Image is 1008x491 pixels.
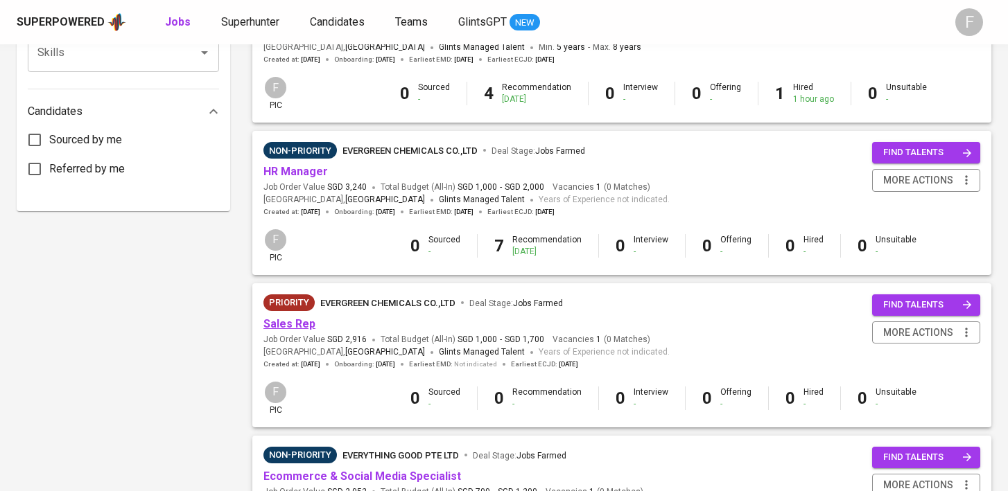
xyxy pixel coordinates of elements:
a: Superpoweredapp logo [17,12,126,33]
div: - [623,93,658,105]
span: find talents [883,297,972,313]
b: 0 [410,236,420,256]
span: [DATE] [301,55,320,64]
span: - [588,41,590,55]
div: F [955,8,983,36]
b: 0 [858,236,867,256]
a: HR Manager [263,165,328,178]
span: Vacancies ( 0 Matches ) [553,334,650,346]
b: 4 [484,84,494,103]
span: [GEOGRAPHIC_DATA] , [263,346,425,359]
div: - [418,93,450,105]
b: 0 [702,389,712,408]
span: Glints Managed Talent [439,347,525,357]
span: Sourced by me [49,132,122,148]
span: Non-Priority [263,144,337,158]
b: 0 [858,389,867,408]
span: Created at : [263,207,320,217]
span: Referred by me [49,161,125,177]
a: Ecommerce & Social Media Specialist [263,470,461,483]
b: 0 [692,84,702,103]
span: Earliest ECJD : [511,359,578,369]
span: Not indicated [454,359,497,369]
button: Open [195,43,214,62]
span: Earliest ECJD : [487,55,555,64]
div: F [263,228,288,252]
span: Years of Experience not indicated. [539,346,670,359]
div: - [886,93,927,105]
span: [DATE] [559,359,578,369]
span: SGD 1,000 [458,334,497,346]
span: [DATE] [301,207,320,217]
div: - [512,398,582,410]
div: Hired [803,386,824,410]
div: Sourced [418,82,450,105]
span: Teams [395,15,428,28]
a: GlintsGPT NEW [458,14,540,31]
a: Candidates [310,14,367,31]
div: Unsuitable [876,386,916,410]
b: 0 [616,389,625,408]
span: [DATE] [376,207,395,217]
div: Offering [710,82,741,105]
div: F [263,75,288,100]
b: 0 [702,236,712,256]
span: GlintsGPT [458,15,507,28]
div: - [428,246,460,258]
div: - [803,398,824,410]
div: F [263,380,288,404]
b: 0 [868,84,878,103]
span: - [500,334,502,346]
a: Sales Rep [263,317,315,330]
div: Unsuitable [876,234,916,258]
span: Earliest EMD : [409,207,473,217]
div: Recommendation [502,82,571,105]
span: [DATE] [454,55,473,64]
span: Deal Stage : [492,146,585,156]
p: Candidates [28,103,82,120]
b: 0 [785,389,795,408]
div: Candidates [28,98,219,125]
span: [DATE] [376,359,395,369]
div: - [803,246,824,258]
a: Teams [395,14,431,31]
span: Onboarding : [334,55,395,64]
div: - [634,246,668,258]
div: Interview [634,234,668,258]
span: SGD 1,700 [505,334,544,346]
span: Job Order Value [263,334,367,346]
span: Jobs Farmed [516,451,566,461]
span: Earliest EMD : [409,359,497,369]
span: 1 [594,181,601,193]
span: [DATE] [535,55,555,64]
a: Jobs [165,14,193,31]
span: Candidates [310,15,365,28]
div: Sufficient Talents in Pipeline [263,142,337,159]
span: Jobs Farmed [535,146,585,156]
div: Sourced [428,234,460,258]
div: Offering [720,386,751,410]
span: 5 years [557,42,585,52]
div: pic [263,228,288,264]
div: Recommendation [512,234,582,258]
b: 1 [775,84,785,103]
div: - [720,398,751,410]
div: - [876,246,916,258]
a: Superhunter [221,14,282,31]
div: Hired [793,82,834,105]
div: Hired [803,234,824,258]
span: Earliest EMD : [409,55,473,64]
span: Everything good Pte Ltd [342,450,459,461]
span: Job Order Value [263,181,367,193]
div: - [876,398,916,410]
div: Unsuitable [886,82,927,105]
span: find talents [883,145,972,161]
img: app logo [107,12,126,33]
span: SGD 1,000 [458,181,497,193]
span: EVERGREEN CHEMICALS CO.,LTD [320,298,455,308]
span: [DATE] [301,359,320,369]
span: 1 [594,334,601,346]
span: [GEOGRAPHIC_DATA] [345,41,425,55]
button: more actions [872,169,980,192]
span: Deal Stage : [469,298,563,308]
